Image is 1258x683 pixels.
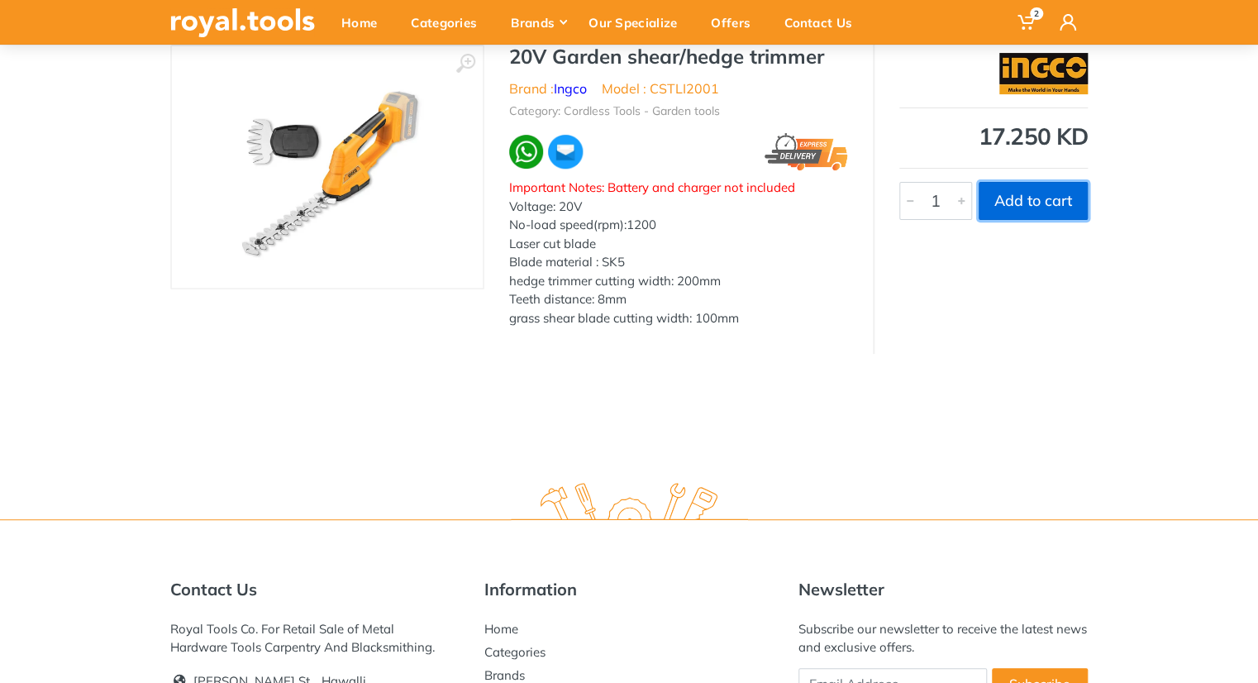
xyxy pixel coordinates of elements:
[399,5,499,40] div: Categories
[509,79,587,98] li: Brand :
[509,179,795,195] span: Important Notes: Battery and charger not included
[484,644,546,660] a: Categories
[699,5,773,40] div: Offers
[484,667,525,683] a: Brands
[798,620,1088,657] div: Subscribe our newsletter to receive the latest news and exclusive offers.
[509,135,543,169] img: wa.webp
[223,63,431,271] img: Royal Tools - 20V Garden shear/hedge trimmer
[170,620,460,657] div: Royal Tools Co. For Retail Sale of Metal Hardware Tools Carpentry And Blacksmithing.
[509,45,848,69] h1: 20V Garden shear/hedge trimmer
[1030,7,1043,20] span: 2
[765,133,849,170] img: express.png
[899,125,1088,148] div: 17.250 KD
[546,133,584,170] img: ma.webp
[484,621,518,637] a: Home
[773,5,874,40] div: Contact Us
[170,580,460,599] h5: Contact Us
[484,580,774,599] h5: Information
[170,8,315,37] img: royal.tools Logo
[511,483,748,528] img: royal.tools Logo
[577,5,699,40] div: Our Specialize
[509,179,848,327] div: Voltage: 20V No-load speed(rpm):1200 Laser cut blade Blade material : SK5 hedge trimmer cutting w...
[499,5,577,40] div: Brands
[554,80,587,97] a: Ingco
[602,79,719,98] li: Model : CSTLI2001
[509,103,720,120] li: Category: Cordless Tools - Garden tools
[330,5,399,40] div: Home
[798,580,1088,599] h5: Newsletter
[999,53,1088,94] img: Ingco
[979,182,1088,220] button: Add to cart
